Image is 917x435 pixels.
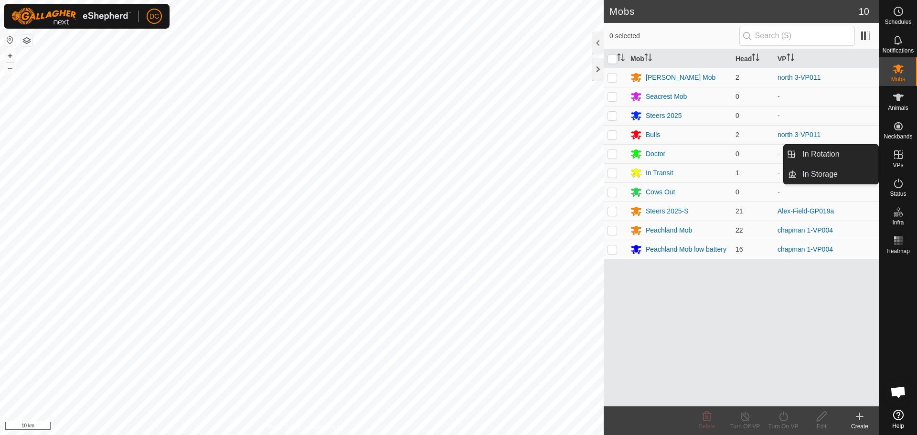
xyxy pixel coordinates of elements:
span: 2 [736,74,739,81]
span: 10 [859,4,869,19]
div: Create [841,422,879,431]
span: Status [890,191,906,197]
span: 0 selected [609,31,739,41]
a: In Storage [797,165,878,184]
span: 0 [736,93,739,100]
div: Doctor [646,149,665,159]
span: Schedules [885,19,911,25]
a: Privacy Policy [264,423,300,431]
div: Cows Out [646,187,675,197]
div: Turn Off VP [726,422,764,431]
h2: Mobs [609,6,859,17]
th: Head [732,50,774,68]
span: 0 [736,112,739,119]
span: 16 [736,245,743,253]
span: Heatmap [886,248,910,254]
span: DC [149,11,159,21]
span: 0 [736,188,739,196]
p-sorticon: Activate to sort [617,55,625,63]
a: Help [879,406,917,433]
th: Mob [627,50,732,68]
span: 22 [736,226,743,234]
span: Animals [888,105,908,111]
span: 2 [736,131,739,138]
span: Mobs [891,76,905,82]
a: Contact Us [311,423,340,431]
div: Steers 2025-S [646,206,689,216]
a: Alex-Field-GP019a [778,207,834,215]
a: north 3-VP011 [778,74,821,81]
div: Bulls [646,130,660,140]
button: + [4,50,16,62]
p-sorticon: Activate to sort [644,55,652,63]
span: 21 [736,207,743,215]
td: - [774,182,879,202]
div: Peachland Mob [646,225,692,235]
div: Edit [802,422,841,431]
td: - [774,106,879,125]
li: In Storage [784,165,878,184]
input: Search (S) [739,26,855,46]
a: In Rotation [797,145,878,164]
img: Gallagher Logo [11,8,131,25]
td: - [774,163,879,182]
button: Map Layers [21,35,32,46]
button: – [4,63,16,74]
span: Infra [892,220,904,225]
th: VP [774,50,879,68]
li: In Rotation [784,145,878,164]
span: 0 [736,150,739,158]
td: - [774,144,879,163]
div: Steers 2025 [646,111,682,121]
div: [PERSON_NAME] Mob [646,73,715,83]
span: Notifications [883,48,914,53]
div: Open chat [884,378,913,406]
span: VPs [893,162,903,168]
button: Reset Map [4,34,16,46]
span: Help [892,423,904,429]
div: Seacrest Mob [646,92,687,102]
a: chapman 1-VP004 [778,245,833,253]
td: - [774,87,879,106]
a: north 3-VP011 [778,131,821,138]
p-sorticon: Activate to sort [752,55,759,63]
span: 1 [736,169,739,177]
p-sorticon: Activate to sort [787,55,794,63]
div: Turn On VP [764,422,802,431]
span: In Storage [802,169,838,180]
a: chapman 1-VP004 [778,226,833,234]
span: Delete [699,423,715,430]
div: In Transit [646,168,673,178]
div: Peachland Mob low battery [646,244,726,255]
span: Neckbands [884,134,912,139]
span: In Rotation [802,149,839,160]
